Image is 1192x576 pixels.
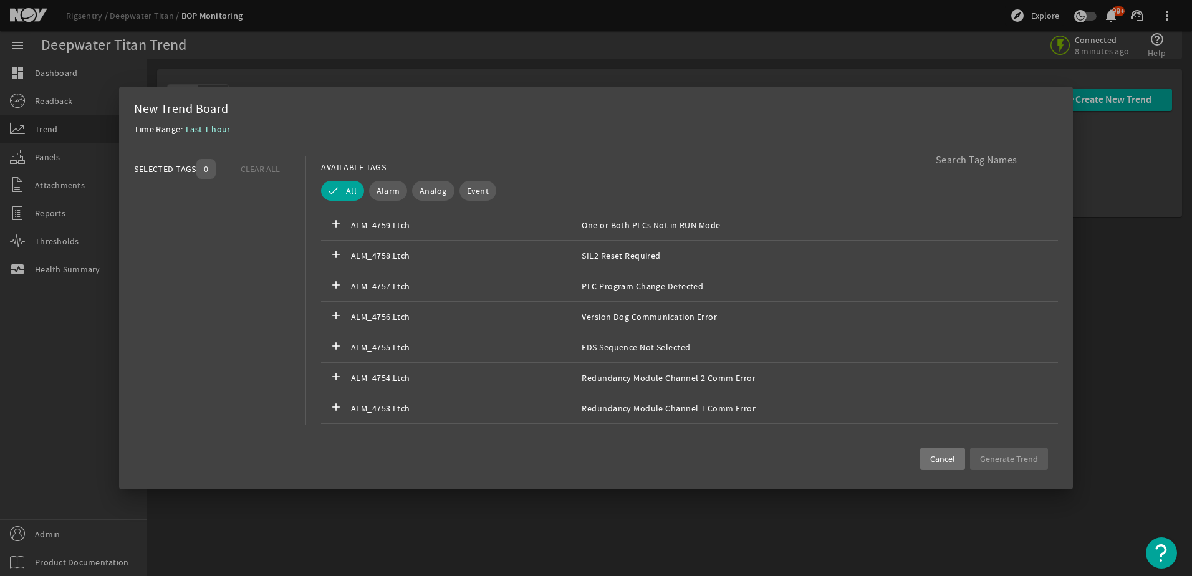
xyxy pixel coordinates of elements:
button: Open Resource Center [1146,537,1177,569]
span: ALM_4754.Ltch [351,370,572,385]
span: SIL2 Reset Required [572,248,661,263]
mat-icon: add [329,309,344,324]
button: Cancel [920,448,965,470]
span: ALM_4758.Ltch [351,248,572,263]
span: ALM_4759.Ltch [351,218,572,233]
span: 0 [204,163,208,175]
span: ALM_4753.Ltch [351,401,572,416]
mat-icon: add [329,401,344,416]
span: ALM_4755.Ltch [351,340,572,355]
span: Version Dog Communication Error [572,309,718,324]
div: Time Range: [134,122,186,144]
span: ALM_4756.Ltch [351,309,572,324]
span: All [346,185,357,197]
span: Redundancy Module Channel 1 Comm Error [572,401,756,416]
span: One or Both PLCs Not in RUN Mode [572,218,721,233]
span: Cancel [930,453,955,465]
span: Event [467,185,489,197]
mat-icon: add [329,218,344,233]
span: Redundancy Module Channel 2 Comm Error [572,370,756,385]
span: ALM_4757.Ltch [351,279,572,294]
span: EDS Sequence Not Selected [572,340,691,355]
span: PLC Program Change Detected [572,279,704,294]
span: Analog [420,185,447,197]
mat-icon: add [329,370,344,385]
div: AVAILABLE TAGS [321,160,386,175]
mat-icon: add [329,279,344,294]
span: Last 1 hour [186,123,231,135]
mat-icon: add [329,248,344,263]
span: Alarm [377,185,400,197]
input: Search Tag Names [936,153,1048,168]
div: SELECTED TAGS [134,161,196,176]
div: New Trend Board [134,102,1058,117]
mat-icon: add [329,340,344,355]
